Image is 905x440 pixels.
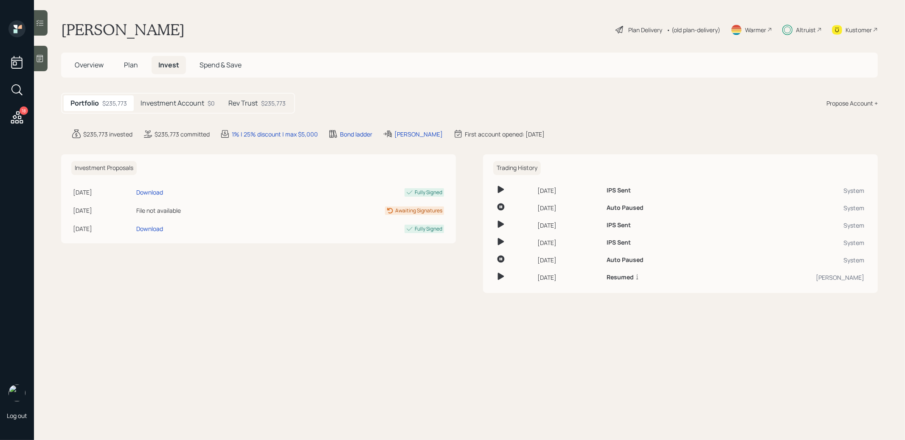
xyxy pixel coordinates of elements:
[628,25,662,34] div: Plan Delivery
[537,186,600,195] div: [DATE]
[607,204,644,212] h6: Auto Paused
[395,207,442,214] div: Awaiting Signatures
[745,25,766,34] div: Warmer
[70,99,99,107] h5: Portfolio
[724,256,864,265] div: System
[415,225,442,233] div: Fully Signed
[537,238,600,247] div: [DATE]
[71,161,137,175] h6: Investment Proposals
[8,384,25,401] img: treva-nostdahl-headshot.png
[136,224,163,233] div: Download
[73,224,133,233] div: [DATE]
[61,20,185,39] h1: [PERSON_NAME]
[724,186,864,195] div: System
[83,130,132,139] div: $235,773 invested
[340,130,372,139] div: Bond ladder
[465,130,545,139] div: First account opened: [DATE]
[537,256,600,265] div: [DATE]
[102,99,127,108] div: $235,773
[826,99,878,108] div: Propose Account +
[228,99,258,107] h5: Rev Trust
[415,189,442,196] div: Fully Signed
[136,188,163,197] div: Download
[607,239,631,246] h6: IPS Sent
[846,25,872,34] div: Kustomer
[537,273,600,282] div: [DATE]
[232,130,318,139] div: 1% | 25% discount | max $5,000
[158,60,179,70] span: Invest
[124,60,138,70] span: Plan
[607,187,631,194] h6: IPS Sent
[607,222,631,229] h6: IPS Sent
[537,203,600,212] div: [DATE]
[136,206,268,215] div: File not available
[7,412,27,420] div: Log out
[666,25,720,34] div: • (old plan-delivery)
[200,60,242,70] span: Spend & Save
[261,99,286,108] div: $235,773
[724,221,864,230] div: System
[208,99,215,108] div: $0
[796,25,816,34] div: Altruist
[141,99,204,107] h5: Investment Account
[493,161,541,175] h6: Trading History
[607,274,634,281] h6: Resumed
[394,130,443,139] div: [PERSON_NAME]
[537,221,600,230] div: [DATE]
[155,130,210,139] div: $235,773 committed
[724,238,864,247] div: System
[20,106,28,115] div: 18
[724,273,864,282] div: [PERSON_NAME]
[607,256,644,264] h6: Auto Paused
[73,188,133,197] div: [DATE]
[75,60,104,70] span: Overview
[73,206,133,215] div: [DATE]
[724,203,864,212] div: System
